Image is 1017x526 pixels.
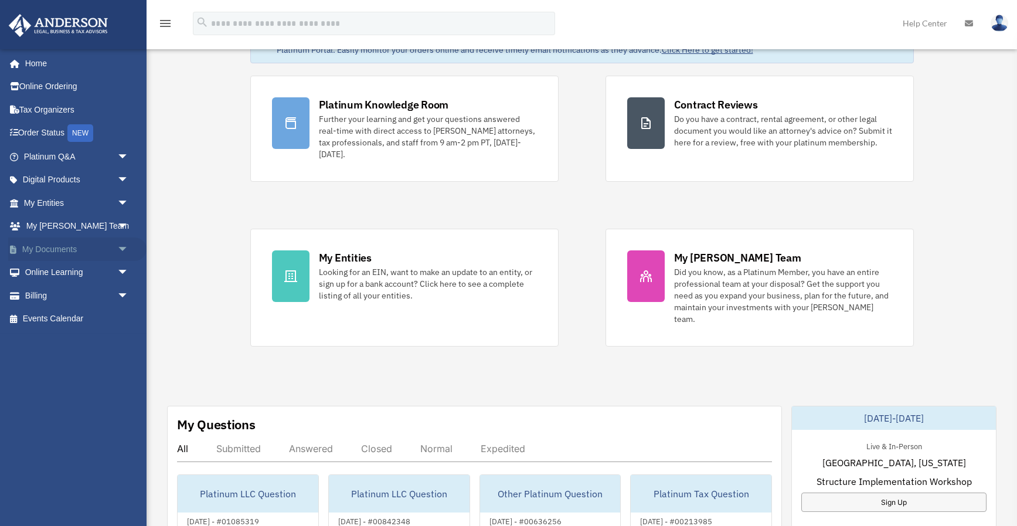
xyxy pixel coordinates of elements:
div: Submitted [216,443,261,454]
div: Platinum Tax Question [631,475,771,513]
span: arrow_drop_down [117,168,141,192]
div: Platinum LLC Question [329,475,470,513]
div: My Questions [177,416,256,433]
span: arrow_drop_down [117,145,141,169]
a: Click Here to get started! [662,45,753,55]
i: search [196,16,209,29]
a: Platinum Q&Aarrow_drop_down [8,145,147,168]
div: Answered [289,443,333,454]
a: My Entitiesarrow_drop_down [8,191,147,215]
div: Further your learning and get your questions answered real-time with direct access to [PERSON_NAM... [319,113,537,160]
i: menu [158,16,172,30]
a: Billingarrow_drop_down [8,284,147,307]
a: Platinum Knowledge Room Further your learning and get your questions answered real-time with dire... [250,76,559,182]
a: Order StatusNEW [8,121,147,145]
span: arrow_drop_down [117,215,141,239]
img: User Pic [991,15,1008,32]
a: My Entities Looking for an EIN, want to make an update to an entity, or sign up for a bank accoun... [250,229,559,347]
a: Online Ordering [8,75,147,99]
span: arrow_drop_down [117,237,141,262]
div: Contract Reviews [674,97,758,112]
div: Looking for an EIN, want to make an update to an entity, or sign up for a bank account? Click her... [319,266,537,301]
a: Sign Up [801,493,987,512]
div: Closed [361,443,392,454]
span: [GEOGRAPHIC_DATA], [US_STATE] [822,456,966,470]
a: Contract Reviews Do you have a contract, rental agreement, or other legal document you would like... [606,76,914,182]
img: Anderson Advisors Platinum Portal [5,14,111,37]
a: Online Learningarrow_drop_down [8,261,147,284]
a: Events Calendar [8,307,147,331]
a: Digital Productsarrow_drop_down [8,168,147,192]
a: My Documentsarrow_drop_down [8,237,147,261]
a: Tax Organizers [8,98,147,121]
div: NEW [67,124,93,142]
div: Did you know, as a Platinum Member, you have an entire professional team at your disposal? Get th... [674,266,892,325]
div: Expedited [481,443,525,454]
div: Platinum LLC Question [178,475,318,513]
span: Structure Implementation Workshop [817,474,972,488]
div: My Entities [319,250,372,265]
span: arrow_drop_down [117,191,141,215]
a: menu [158,21,172,30]
a: Home [8,52,141,75]
div: Live & In-Person [857,439,931,452]
div: All [177,443,188,454]
a: My [PERSON_NAME] Teamarrow_drop_down [8,215,147,238]
span: arrow_drop_down [117,284,141,308]
div: [DATE]-[DATE] [792,406,996,430]
div: Do you have a contract, rental agreement, or other legal document you would like an attorney's ad... [674,113,892,148]
a: My [PERSON_NAME] Team Did you know, as a Platinum Member, you have an entire professional team at... [606,229,914,347]
span: arrow_drop_down [117,261,141,285]
div: Platinum Knowledge Room [319,97,449,112]
div: Other Platinum Question [480,475,621,513]
div: Normal [420,443,453,454]
div: My [PERSON_NAME] Team [674,250,801,265]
